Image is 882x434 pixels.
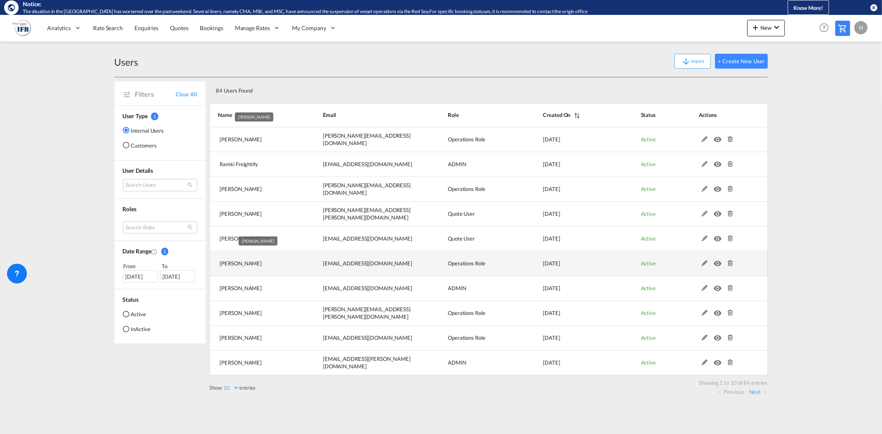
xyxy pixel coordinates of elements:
span: [EMAIL_ADDRESS][DOMAIN_NAME] [323,260,412,267]
td: ADMIN [427,351,522,375]
th: Created On [522,103,620,127]
td: dennis.radtke@ifbhamburg.de [302,202,427,227]
button: icon-arrow-downImport [674,54,711,69]
td: Dinesh Kumar [210,276,302,301]
td: melanie.goll@ifbhamburg.de [302,301,427,326]
span: Analytics [47,24,71,32]
span: Operations Role [448,136,485,143]
td: 2025-06-18 [522,276,620,301]
div: [DATE] [123,270,158,283]
span: [EMAIL_ADDRESS][DOMAIN_NAME] [323,235,412,242]
td: Operations Role [427,326,522,351]
td: 2025-10-01 [522,127,620,152]
md-icon: icon-eye [714,159,725,165]
span: [PERSON_NAME] [242,238,274,243]
span: Active [641,334,656,341]
span: Enquiries [134,24,158,31]
span: Know More! [794,5,823,11]
md-icon: icon-eye [714,358,725,363]
span: [PERSON_NAME] [220,334,262,341]
div: Help [817,21,835,36]
span: Operations Role [448,186,485,192]
span: [PERSON_NAME] [220,186,262,192]
md-icon: icon-eye [714,308,725,314]
th: Name [210,103,302,127]
td: Calvin-Luca Vrampe [210,127,302,152]
span: [PERSON_NAME][EMAIL_ADDRESS][PERSON_NAME][DOMAIN_NAME] [323,306,411,320]
span: [PERSON_NAME][EMAIL_ADDRESS][DOMAIN_NAME] [323,182,411,196]
md-icon: icon-eye [714,333,725,339]
a: Bookings [194,14,229,41]
a: Quotes [164,14,194,41]
a: Previous [718,388,744,396]
span: Help [817,21,831,35]
span: Roles [123,205,137,212]
td: Dinesh Kumar [210,227,302,251]
span: 1 [161,248,169,255]
td: Dennis Radtke [210,202,302,227]
span: [EMAIL_ADDRESS][DOMAIN_NAME] [323,161,412,167]
div: My Company [287,14,343,41]
span: [DATE] [543,186,560,192]
a: Rate Search [87,14,129,41]
div: To [161,262,197,270]
td: 2025-07-10 [522,227,620,251]
th: Email [302,103,427,127]
span: Operations Role [448,334,485,341]
td: jiarui.zeng@ifbhamburg.de [302,326,427,351]
td: jannik.tessarek@ifb-bremen.de [302,251,427,276]
md-icon: icon-eye [714,184,725,190]
td: Ramki Freightify [210,152,302,177]
td: claus.robert@freightify.com [302,351,427,375]
span: Quotes [170,24,188,31]
div: H [854,21,868,34]
span: From To [DATE][DATE] [123,262,197,283]
span: Bookings [200,24,223,31]
td: Operations Role [427,301,522,326]
div: 84 Users Found [213,81,710,98]
td: 2025-06-30 [522,251,620,276]
td: Melanie Goll [210,301,302,326]
span: [DATE] [543,161,560,167]
span: Active [641,310,656,316]
span: [PERSON_NAME] [238,114,270,119]
span: [DATE] [543,310,560,316]
td: Quote User [427,202,522,227]
span: Status [123,296,139,303]
span: New [751,24,782,31]
md-icon: Created On [151,248,158,255]
div: [DATE] [160,270,195,283]
span: [DATE] [543,260,560,267]
md-radio-button: Active [123,310,151,318]
a: Next [749,388,767,396]
td: daniel.kinsfator@ifbhamburg.de [302,177,427,202]
td: ADMIN [427,276,522,301]
img: b628ab10256c11eeb52753acbc15d091.png [12,19,31,37]
span: [PERSON_NAME][EMAIL_ADDRESS][DOMAIN_NAME] [323,132,411,146]
md-icon: icon-eye [714,134,725,140]
span: Filters [135,90,176,99]
span: User Details [123,167,153,174]
td: Claus Robert [210,351,302,375]
span: [PERSON_NAME] [220,260,262,267]
span: Clear All [176,91,197,98]
div: Showing 1 to 10 of 84 entries [214,375,768,387]
span: [PERSON_NAME] [220,210,262,217]
td: dinesh.kumar@freightify.com [302,276,427,301]
span: [PERSON_NAME] [220,136,262,143]
span: Quote User [448,235,475,242]
a: Enquiries [129,14,164,41]
md-radio-button: InActive [123,325,151,333]
span: Active [641,186,656,192]
td: 2025-08-04 [522,177,620,202]
md-icon: icon-arrow-down [681,57,691,67]
span: Active [641,285,656,291]
span: Date Range [123,248,151,255]
div: Manage Rates [229,14,287,41]
th: Role [427,103,522,127]
span: [EMAIL_ADDRESS][PERSON_NAME][DOMAIN_NAME] [323,355,411,370]
md-icon: icon-eye [714,234,725,239]
span: ADMIN [448,161,466,167]
md-icon: icon-chevron-down [772,22,782,32]
span: [DATE] [543,334,560,341]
